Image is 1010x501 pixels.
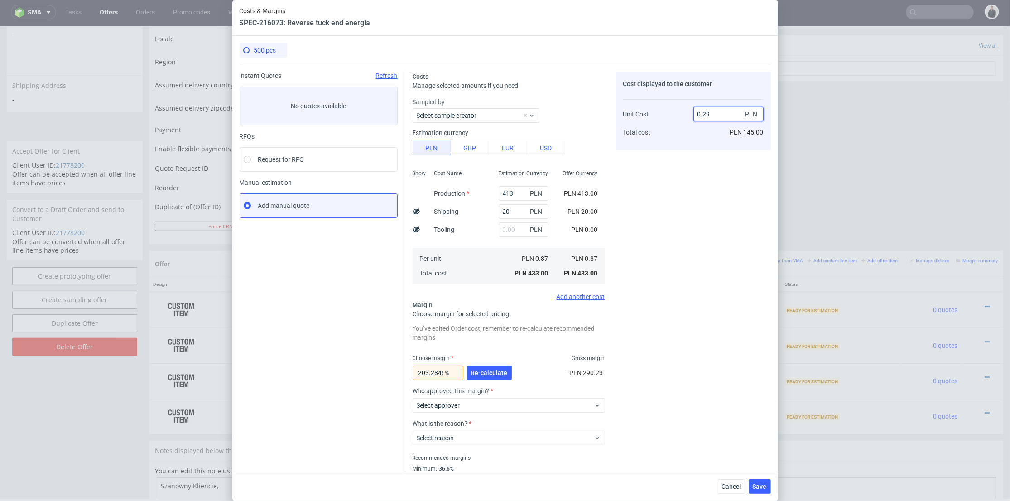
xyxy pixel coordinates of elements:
[262,279,284,287] strong: 770052
[531,337,570,372] td: 500
[12,202,137,211] p: Client User ID:
[12,241,137,259] a: Create prototyping offer
[155,73,318,96] td: Assumed delivery zipcode
[564,190,598,197] span: PLN 413.00
[515,270,548,277] span: PLN 433.00
[785,316,840,323] span: Ready for Estimation
[317,304,527,332] div: Eurographic • Custom
[56,202,85,210] a: 21778200
[258,155,304,164] span: Request for RFQ
[732,301,781,336] td: 0.00 zł
[531,372,570,407] td: 500
[413,453,605,463] div: Recommended margins
[744,108,762,120] span: PLN
[467,366,512,380] button: Re-calculate
[420,255,442,262] span: Per unit
[664,250,732,265] th: Dependencies
[572,226,598,233] span: PLN 0.00
[572,355,605,362] span: Gross margin
[240,72,398,79] div: Instant Quotes
[317,376,527,404] div: Eurographic • Custom
[313,250,531,265] th: Name
[664,337,732,372] td: 0.00 zł
[592,34,996,49] input: Type to create new task
[262,351,284,358] strong: 770054
[262,386,284,393] strong: 770055
[7,134,143,166] div: Offer can be accepted when all offer line items have prices
[388,271,421,278] span: SPEC- 216073
[438,465,454,472] div: 36.6%
[380,306,413,313] span: SPEC- 216076
[155,195,304,204] button: Force CRM resync
[499,170,548,177] span: Estimation Currency
[933,315,958,323] span: 0 quotes
[434,190,470,197] label: Production
[529,205,547,218] span: PLN
[499,222,548,237] input: 0.00
[413,355,454,361] label: Choose margin
[413,170,426,177] span: Show
[664,372,732,407] td: 0.00 zł
[7,48,143,69] div: Shipping Address
[623,80,712,87] span: Cost displayed to the customer
[259,250,313,265] th: ID
[730,129,764,136] span: PLN 145.00
[240,18,370,28] header: SPEC-216073: Reverse tuck end energia
[384,342,417,349] span: SPEC- 216077
[56,134,85,143] a: 21778200
[529,187,547,200] span: PLN
[155,116,318,134] td: Enable flexible payments
[413,310,510,318] span: Choose margin for selected pricing
[861,231,898,236] small: Add other item
[413,366,463,380] input: 0.00
[522,255,548,262] span: PLN 0.87
[335,361,354,367] a: CBHK-1
[785,387,840,394] span: Ready for Estimation
[317,269,527,297] div: Eurographic • Custom
[443,366,462,379] span: %
[159,378,204,401] img: ico-item-custom-a8f9c3db6a5631ce2f509e228e8b95abde266dc4376634de7b166047de09ff05.png
[155,173,318,194] td: Duplicate of (Offer ID)
[748,231,803,236] small: Add line item from VMA
[335,396,354,402] a: CBHK-1
[376,72,398,79] span: Refresh
[159,343,204,366] img: ico-item-custom-a8f9c3db6a5631ce2f509e228e8b95abde266dc4376634de7b166047de09ff05.png
[434,170,462,177] span: Cost Name
[933,279,958,287] span: 0 quotes
[664,265,732,301] td: 0.00 zł
[451,141,489,155] button: GBP
[12,2,137,11] span: -
[413,141,451,155] button: PLN
[7,173,143,202] div: Convert to a Draft Order and send to Customer
[413,82,519,89] span: Manage selected amounts if you need
[12,288,137,306] a: Duplicate Offer
[159,272,204,294] img: ico-item-custom-a8f9c3db6a5631ce2f509e228e8b95abde266dc4376634de7b166047de09ff05.png
[572,255,598,262] span: PLN 0.87
[527,141,565,155] button: USD
[262,315,284,323] strong: 770053
[155,155,318,173] td: Reorder
[235,119,242,126] img: Hokodo
[413,387,605,395] label: Who approved this margin?
[317,270,387,279] span: Reverse tuck end energia
[933,386,958,393] span: 0 quotes
[417,434,454,442] label: Select reason
[317,361,354,367] span: Source:
[317,305,378,314] span: Reverse tuck end ulga
[568,369,603,376] span: -PLN 290.23
[590,14,607,23] span: Tasks
[12,311,137,329] input: Delete Offer
[413,463,605,474] div: Minimum :
[317,325,354,332] span: Source:
[531,265,570,301] td: 500
[417,112,477,119] label: Select sample creator
[499,186,548,201] input: 0.00
[413,129,469,136] label: Estimation currency
[531,250,570,265] th: Quant.
[390,377,423,385] span: SPEC- 216078
[155,134,318,155] td: Quote Request ID
[240,7,370,14] span: Costs & Margins
[254,47,276,54] span: 500 pcs
[618,250,665,265] th: Net Total
[420,270,447,277] span: Total cost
